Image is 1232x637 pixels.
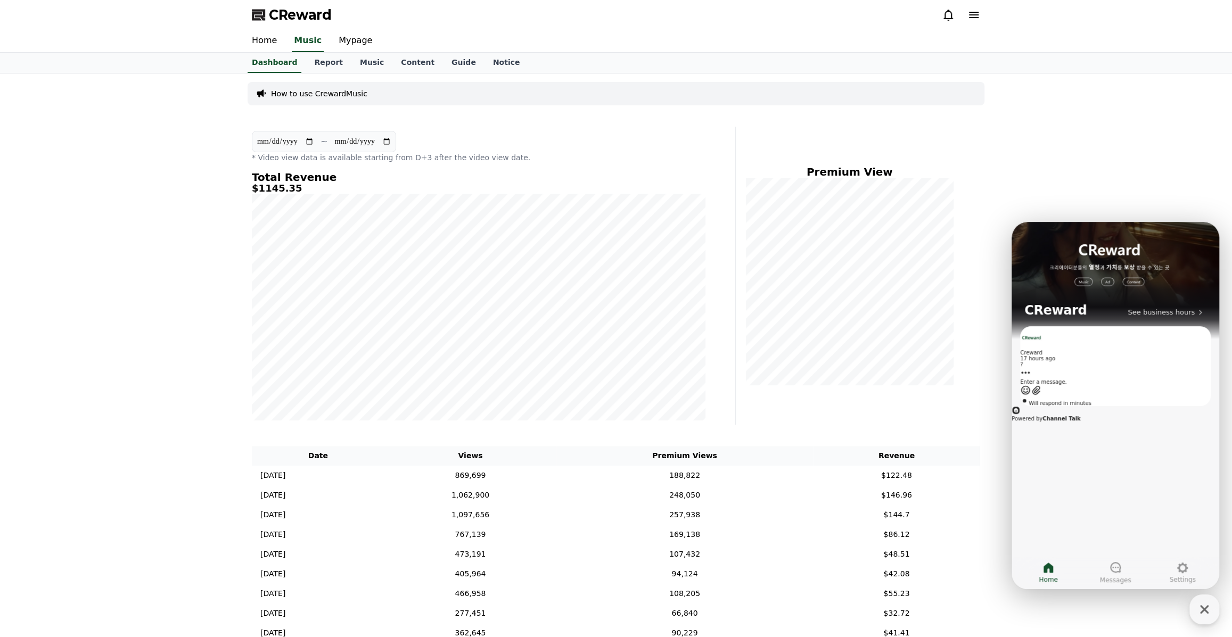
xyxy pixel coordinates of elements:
[556,485,812,505] td: 248,050
[556,525,812,544] td: 169,138
[260,490,285,501] p: [DATE]
[260,509,285,520] p: [DATE]
[484,53,529,73] a: Notice
[813,446,980,466] th: Revenue
[384,544,557,564] td: 473,191
[306,53,351,73] a: Report
[556,544,812,564] td: 107,432
[321,135,327,148] p: ~
[556,584,812,603] td: 108,205
[384,525,557,544] td: 767,139
[556,564,812,584] td: 94,124
[813,505,980,525] td: $144.7
[556,446,812,466] th: Premium Views
[260,608,285,619] p: [DATE]
[243,30,285,52] a: Home
[330,30,381,52] a: Mypage
[813,584,980,603] td: $55.23
[260,588,285,599] p: [DATE]
[260,470,285,481] p: [DATE]
[813,603,980,623] td: $32.72
[260,568,285,580] p: [DATE]
[813,525,980,544] td: $86.12
[384,446,557,466] th: Views
[813,485,980,505] td: $146.96
[556,505,812,525] td: 257,938
[392,53,443,73] a: Content
[813,466,980,485] td: $122.48
[384,564,557,584] td: 405,964
[252,171,705,183] h4: Total Revenue
[384,505,557,525] td: 1,097,656
[556,603,812,623] td: 66,840
[1012,222,1219,589] iframe: Channel chat
[443,53,484,73] a: Guide
[351,53,392,73] a: Music
[556,466,812,485] td: 188,822
[384,485,557,505] td: 1,062,900
[384,603,557,623] td: 277,451
[252,6,332,23] a: CReward
[260,529,285,540] p: [DATE]
[813,544,980,564] td: $48.51
[252,152,705,163] p: * Video view data is available starting from D+3 after the video view date.
[260,549,285,560] p: [DATE]
[271,88,367,99] a: How to use CrewardMusic
[252,446,384,466] th: Date
[384,466,557,485] td: 869,699
[813,564,980,584] td: $42.08
[292,30,324,52] a: Music
[384,584,557,603] td: 466,958
[269,6,332,23] span: CReward
[744,166,955,178] h4: Premium View
[248,53,301,73] a: Dashboard
[252,183,705,194] h5: $1145.35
